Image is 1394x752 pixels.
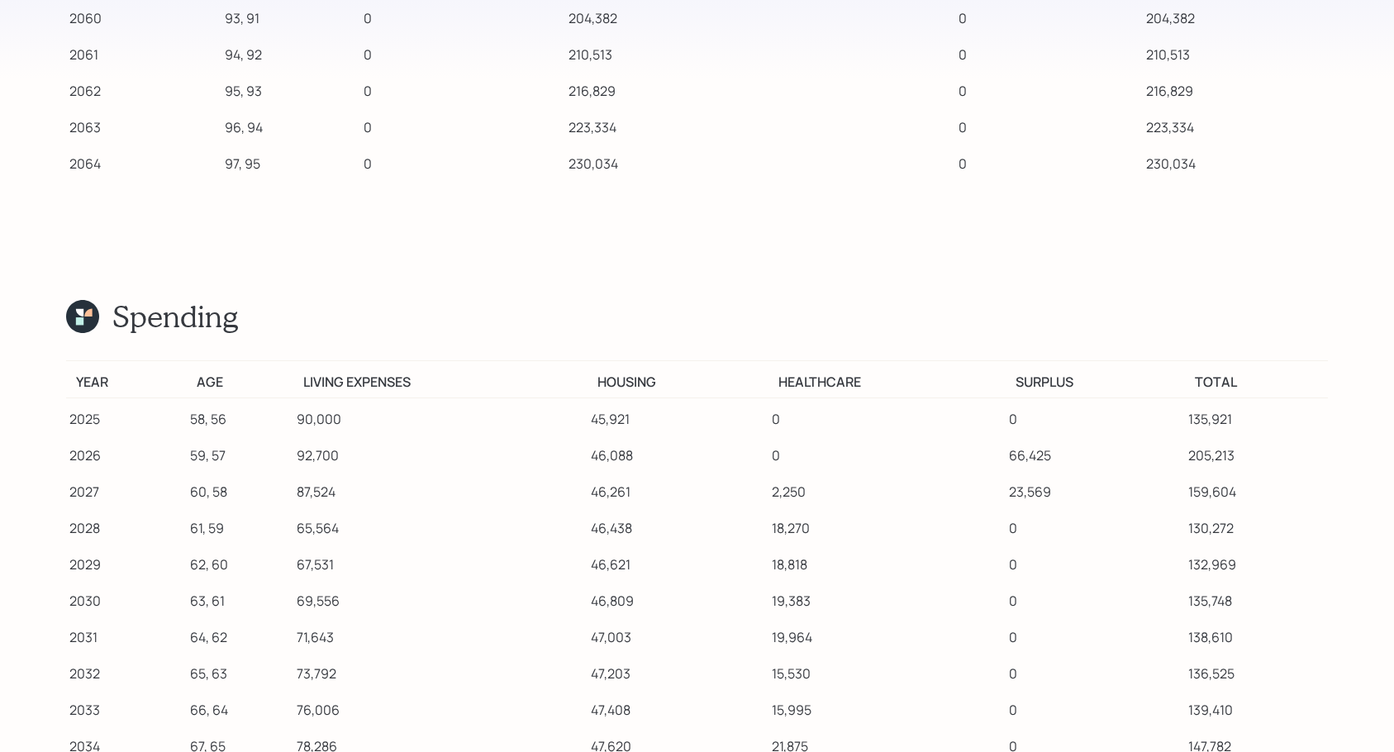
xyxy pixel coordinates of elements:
td: 0 [360,143,565,179]
td: 46,088 [588,435,768,471]
td: 2030 [66,580,187,616]
td: 0 [360,70,565,107]
td: 47,203 [588,653,768,689]
td: 73,792 [293,653,588,689]
td: 2025 [66,398,187,435]
td: 136,525 [1185,653,1328,689]
td: 2063 [66,107,221,143]
td: 138,610 [1185,616,1328,653]
td: 67,531 [293,544,588,580]
td: 139,410 [1185,689,1328,726]
td: 18,818 [768,544,1005,580]
td: 95, 93 [221,70,359,107]
td: 92,700 [293,435,588,471]
td: 66,425 [1006,435,1185,471]
td: 135,748 [1185,580,1328,616]
td: 0 [1006,580,1185,616]
th: Age [187,361,293,398]
td: 0 [1006,544,1185,580]
td: 15,995 [768,689,1005,726]
td: 19,383 [768,580,1005,616]
td: 0 [1006,653,1185,689]
td: 0 [768,435,1005,471]
td: 45,921 [588,398,768,435]
td: 0 [360,107,565,143]
td: 60, 58 [187,471,293,507]
td: 2033 [66,689,187,726]
td: 2029 [66,544,187,580]
td: 0 [1006,398,1185,435]
td: 2028 [66,507,187,544]
td: 2032 [66,653,187,689]
td: 2027 [66,471,187,507]
td: 64, 62 [187,616,293,653]
td: 130,272 [1185,507,1328,544]
td: 0 [360,34,565,70]
td: 94, 92 [221,34,359,70]
td: 135,921 [1185,398,1328,435]
td: 0 [1006,616,1185,653]
td: 71,643 [293,616,588,653]
td: 19,964 [768,616,1005,653]
td: 0 [955,70,1143,107]
td: 61, 59 [187,507,293,544]
td: 2026 [66,435,187,471]
td: 0 [1006,507,1185,544]
th: Healthcare [768,361,1005,398]
td: 223,334 [565,107,955,143]
td: 65, 63 [187,653,293,689]
th: Total [1185,361,1328,398]
td: 69,556 [293,580,588,616]
td: 230,034 [565,143,955,179]
td: 0 [955,34,1143,70]
td: 2,250 [768,471,1005,507]
td: 0 [955,107,1143,143]
td: 0 [955,143,1143,179]
td: 210,513 [1143,34,1328,70]
td: 210,513 [565,34,955,70]
th: Year [66,361,187,398]
td: 216,829 [1143,70,1328,107]
td: 96, 94 [221,107,359,143]
td: 23,569 [1006,471,1185,507]
td: 76,006 [293,689,588,726]
td: 97, 95 [221,143,359,179]
td: 18,270 [768,507,1005,544]
td: 132,969 [1185,544,1328,580]
td: 59, 57 [187,435,293,471]
td: 63, 61 [187,580,293,616]
td: 62, 60 [187,544,293,580]
th: Housing [588,361,768,398]
td: 87,524 [293,471,588,507]
h1: Spending [112,298,238,334]
td: 2062 [66,70,221,107]
td: 15,530 [768,653,1005,689]
td: 0 [1006,689,1185,726]
td: 205,213 [1185,435,1328,471]
td: 2031 [66,616,187,653]
td: 46,261 [588,471,768,507]
td: 65,564 [293,507,588,544]
td: 46,621 [588,544,768,580]
td: 216,829 [565,70,955,107]
td: 159,604 [1185,471,1328,507]
td: 2064 [66,143,221,179]
th: Surplus [1006,361,1185,398]
td: 46,438 [588,507,768,544]
td: 230,034 [1143,143,1328,179]
td: 46,809 [588,580,768,616]
td: 66, 64 [187,689,293,726]
td: 58, 56 [187,398,293,435]
td: 90,000 [293,398,588,435]
td: 47,408 [588,689,768,726]
th: Living expenses [293,361,588,398]
td: 2061 [66,34,221,70]
td: 47,003 [588,616,768,653]
td: 223,334 [1143,107,1328,143]
td: 0 [768,398,1005,435]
